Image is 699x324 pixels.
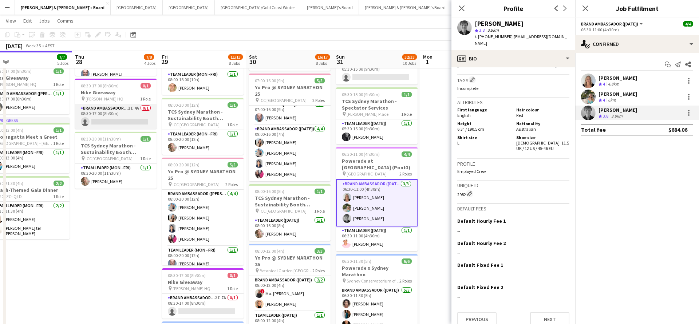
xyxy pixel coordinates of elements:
h3: Profile [451,4,575,13]
span: 2/2 [54,181,64,186]
span: 1/1 [228,102,238,108]
app-card-role: Team Leader (Mon - Fri)1/108:30-20:00 (11h30m)[PERSON_NAME] [75,164,157,189]
span: ICC [GEOGRAPHIC_DATA] [260,208,307,214]
div: [PERSON_NAME] [599,75,637,81]
h3: Powerade at [GEOGRAPHIC_DATA] (Pont3) [336,158,418,171]
span: 5/5 [315,78,325,83]
span: 08:30-20:00 (11h30m) [81,136,121,142]
span: 31 [335,58,345,66]
button: [GEOGRAPHIC_DATA] [163,0,215,15]
h3: Default fees [457,205,569,212]
span: Red [516,112,523,118]
span: 1 Role [314,208,325,214]
span: [PERSON_NAME] Place [347,111,388,117]
span: Brand Ambassador (Sunday) [581,21,638,27]
h3: Default Hourly Fee 1 [457,218,506,224]
span: 05:30-15:00 (9h30m) [342,92,380,97]
span: 4/4 [683,21,693,27]
span: 7/7 [57,54,67,60]
h3: Yo Pro @ SYDNEY MARATHON 25 [249,254,331,268]
div: 08:30-17:00 (8h30m)0/1Nike Giveaway [PERSON_NAME] HQ1 RoleBrand Ambassador ([PERSON_NAME])3I4A0/1... [75,79,157,129]
span: 1 Role [53,194,64,199]
app-job-card: 08:30-17:00 (8h30m)0/1Nike Giveaway [PERSON_NAME] HQ1 RoleBrand Ambassador ([PERSON_NAME])2I7A0/1... [162,268,244,319]
span: 1 Role [401,111,412,117]
app-card-role: Brand Ambassador ([PERSON_NAME])4/408:00-20:00 (12h)[PERSON_NAME][PERSON_NAME][PERSON_NAME][PERSO... [162,190,244,246]
span: Sat [249,54,257,60]
span: Mon [423,54,433,60]
div: 5 Jobs [57,60,68,66]
div: [DATE] [6,42,23,50]
span: Comms [57,17,74,24]
div: [PERSON_NAME] [599,107,637,113]
span: | [EMAIL_ADDRESS][DOMAIN_NAME] [475,34,567,46]
span: ICC [GEOGRAPHIC_DATA] [173,182,220,187]
button: [PERSON_NAME] & [PERSON_NAME]'s Board [359,0,452,15]
span: English [457,112,471,118]
p: Incomplete [457,86,569,91]
span: 07:00-16:00 (9h) [255,78,284,83]
a: View [3,16,19,25]
span: ICC [GEOGRAPHIC_DATA] [173,122,220,127]
h3: TCS Sydney Marathon - Sustainability Booth Support [75,142,157,155]
span: Week 35 [24,43,42,48]
div: 08:00-20:00 (12h)5/5Yo Pro @ SYDNEY MARATHON 25 ICC [GEOGRAPHIC_DATA]2 RolesBrand Ambassador ([PE... [162,158,244,265]
div: -- [457,249,569,256]
h3: Nike Giveaway [75,89,157,96]
span: 1/1 [315,189,325,194]
span: 1 Role [227,286,238,291]
span: ICC [GEOGRAPHIC_DATA] [260,98,307,103]
span: 3.9km [486,27,500,33]
span: Botanical Garden [GEOGRAPHIC_DATA] [260,268,312,273]
div: 3.9km [610,113,624,119]
div: 8 Jobs [229,60,242,66]
div: 10 Jobs [403,60,416,66]
app-job-card: 06:30-11:00 (4h30m)4/4Powerade at [GEOGRAPHIC_DATA] (Pont3) [GEOGRAPHIC_DATA]2 RolesBrand Ambassa... [336,147,418,251]
span: 3/3 [315,248,325,254]
span: ICC [GEOGRAPHIC_DATA] [86,156,133,161]
div: Bio [451,50,575,67]
span: 3.8 [603,113,608,119]
div: -- [457,293,569,300]
span: 29 [161,58,168,66]
div: AEST [45,43,55,48]
span: 08:30-17:00 (8h30m) [168,273,206,278]
div: 08:00-20:00 (12h)1/1TCS Sydney Marathon - Sustainability Booth Support ICC [GEOGRAPHIC_DATA]1 Rol... [162,98,244,155]
h5: Nationality [516,121,569,126]
span: View [6,17,16,24]
div: 07:00-16:00 (9h)5/5Yo Pro @ SYDNEY MARATHON 25 ICC [GEOGRAPHIC_DATA]2 RolesTeam Leader ([DATE])1/... [249,74,331,181]
app-card-role: Brand Ambassador ([DATE])3/306:30-11:00 (4h30m)[PERSON_NAME][PERSON_NAME][PERSON_NAME] [336,179,418,226]
span: 1 [422,58,433,66]
h5: Shirt size [457,135,510,140]
app-card-role: Brand Ambassador ([PERSON_NAME])2I7A0/108:30-17:00 (8h30m) [162,294,244,319]
div: -- [457,228,569,234]
h3: Tags [457,76,569,84]
app-card-role: Team Leader (Mon - Fri)1/108:00-20:00 (12h)[PERSON_NAME] [75,56,157,81]
span: Edit [23,17,32,24]
app-job-card: 08:30-20:00 (11h30m)1/1TCS Sydney Marathon - Sustainability Booth Support ICC [GEOGRAPHIC_DATA]1 ... [75,132,157,189]
button: [PERSON_NAME]'s Board [301,0,359,15]
span: 08:30-17:00 (8h30m) [81,83,119,88]
h3: Default Fixed Fee 1 [457,262,503,268]
app-card-role: Team Leader (Mon - Fri)1/108:00-20:00 (12h)[PERSON_NAME] [162,130,244,155]
app-card-role: Team Leader ([DATE])1/105:30-15:00 (9h30m)[PERSON_NAME] [336,119,418,144]
span: Australian [516,126,536,132]
app-card-role: Team Leader (Mon - Fri)1/108:00-20:00 (12h)[PERSON_NAME] [162,246,244,271]
h3: Unique ID [457,182,569,189]
h3: TCS Sydney Marathon - Sustainability Booth Support [249,195,331,208]
span: 2 Roles [399,278,412,284]
a: Comms [54,16,76,25]
a: Edit [20,16,35,25]
app-card-role: Brand Ambassador ([DATE])2/208:00-12:00 (4h)!Ma. [PERSON_NAME][PERSON_NAME] [249,276,331,311]
app-job-card: 08:00-16:00 (8h)1/1TCS Sydney Marathon - Sustainability Booth Support ICC [GEOGRAPHIC_DATA]1 Role... [249,184,331,241]
span: Thu [75,54,84,60]
span: 1 Role [53,82,64,87]
span: 7/8 [144,54,154,60]
h3: TCS Sydney Marathon - Spectator Services [336,98,418,111]
span: Sydney Conservatorium of Music [347,278,399,284]
span: [DEMOGRAPHIC_DATA]: 11.5 UK / 12 US / 45-46 EU [516,140,569,151]
span: 28 [74,58,84,66]
span: 08:00-20:00 (12h) [168,102,200,108]
span: 2 Roles [399,171,412,177]
app-card-role: Brand Ambassador ([DATE])4/409:00-16:00 (7h)[PERSON_NAME][PERSON_NAME][PERSON_NAME][PERSON_NAME] [249,125,331,181]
